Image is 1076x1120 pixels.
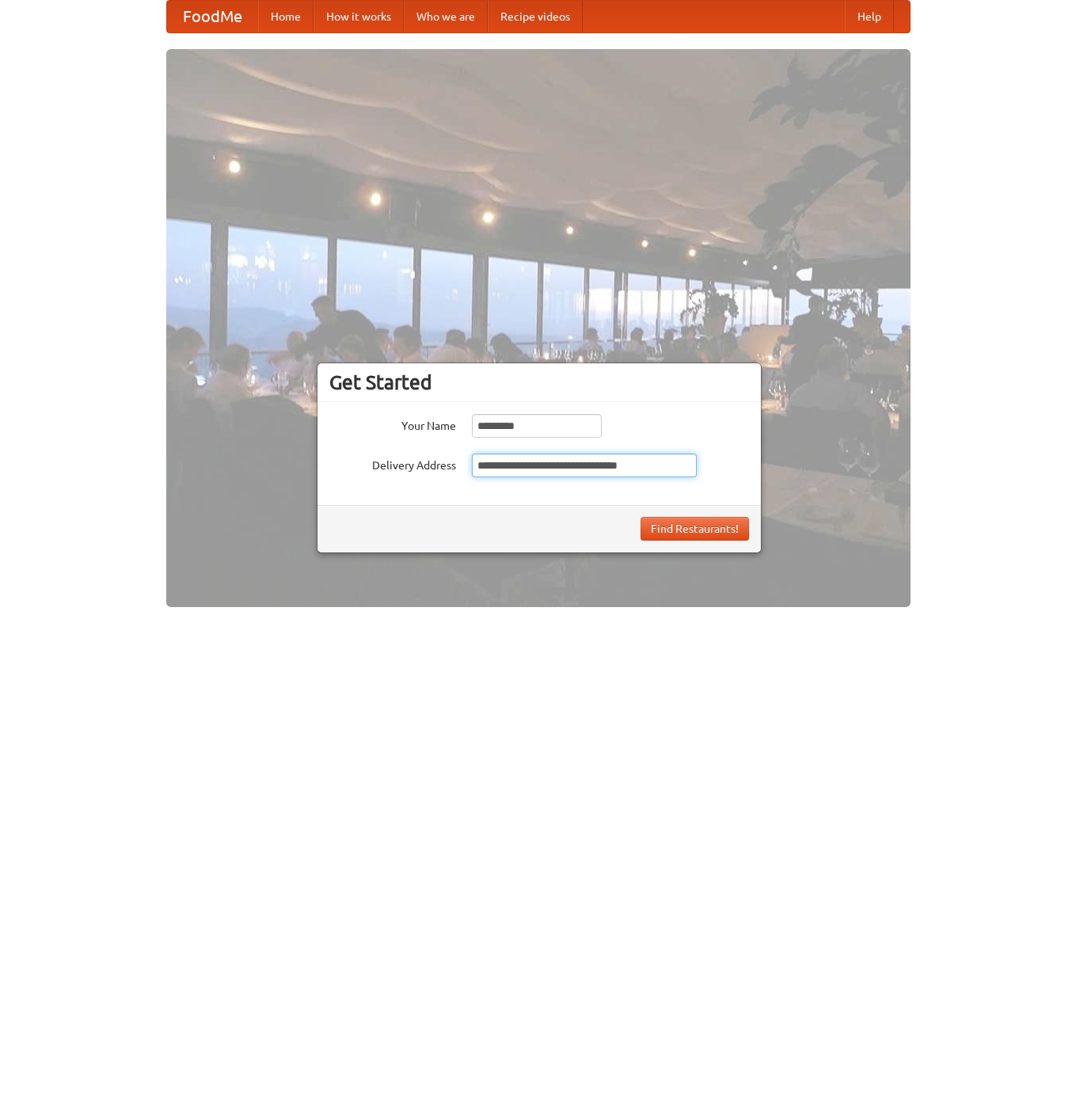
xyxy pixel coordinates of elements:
a: Who we are [404,1,488,32]
label: Delivery Address [329,454,456,473]
a: Home [258,1,314,32]
button: Find Restaurants! [641,517,749,541]
a: Recipe videos [488,1,583,32]
h3: Get Started [329,370,749,394]
a: Help [845,1,894,32]
a: FoodMe [167,1,258,32]
label: Your Name [329,414,456,434]
a: How it works [314,1,404,32]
